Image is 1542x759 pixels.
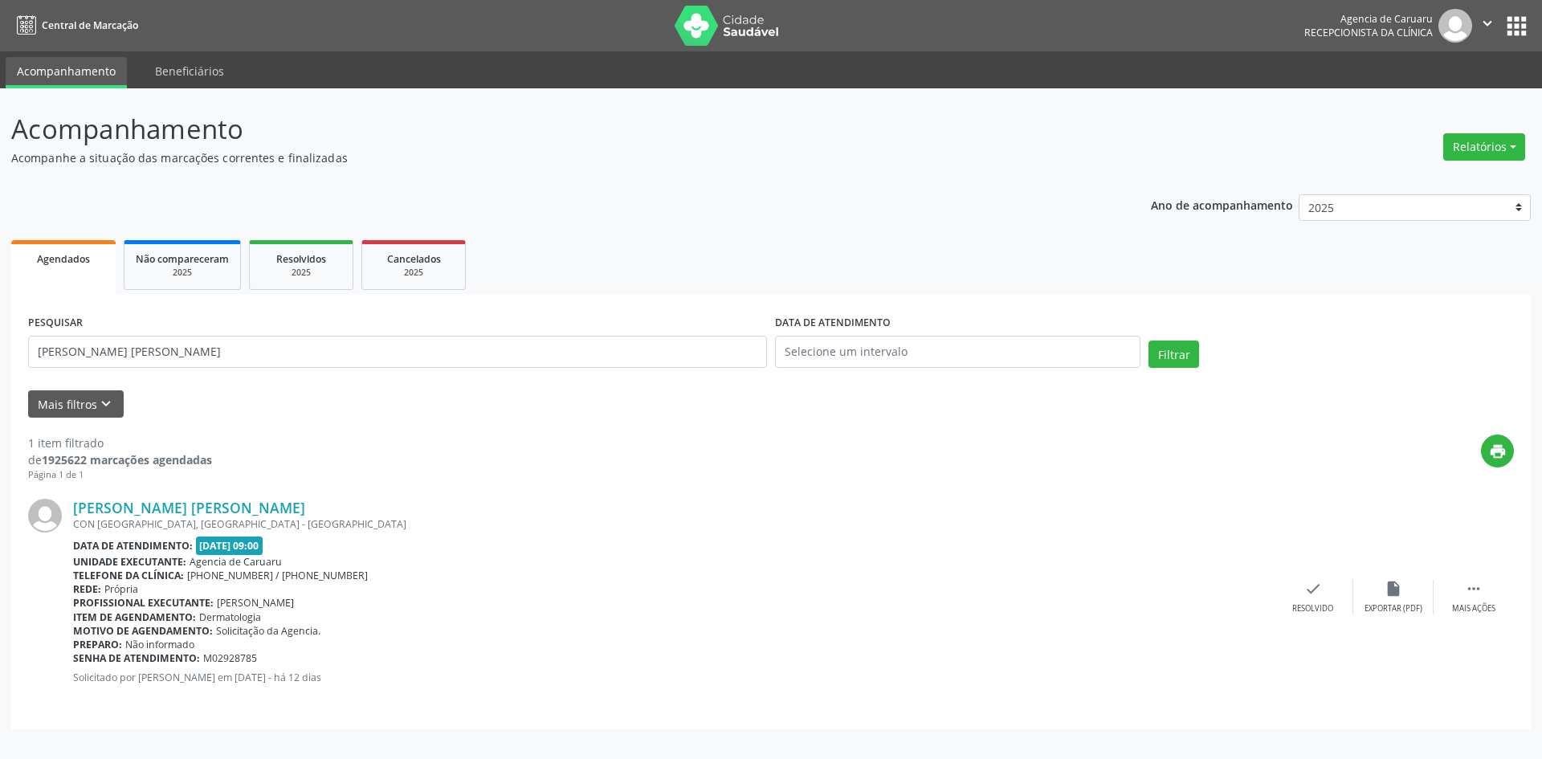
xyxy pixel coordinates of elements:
div: Agencia de Caruaru [1304,12,1433,26]
span: M02928785 [203,651,257,665]
i: print [1489,443,1507,460]
label: PESQUISAR [28,311,83,336]
div: de [28,451,212,468]
div: CON [GEOGRAPHIC_DATA], [GEOGRAPHIC_DATA] - [GEOGRAPHIC_DATA] [73,517,1273,531]
b: Data de atendimento: [73,539,193,553]
span: Recepcionista da clínica [1304,26,1433,39]
span: Dermatologia [199,610,261,624]
span: Não compareceram [136,252,229,266]
a: Beneficiários [144,57,235,85]
div: Mais ações [1452,603,1495,614]
p: Acompanhamento [11,109,1075,149]
strong: 1925622 marcações agendadas [42,452,212,467]
span: [DATE] 09:00 [196,537,263,555]
a: Acompanhamento [6,57,127,88]
img: img [1438,9,1472,43]
div: Exportar (PDF) [1365,603,1422,614]
b: Unidade executante: [73,555,186,569]
a: Central de Marcação [11,12,138,39]
a: [PERSON_NAME] [PERSON_NAME] [73,499,305,516]
button: Mais filtroskeyboard_arrow_down [28,390,124,418]
p: Solicitado por [PERSON_NAME] em [DATE] - há 12 dias [73,671,1273,684]
span: Solicitação da Agencia. [216,624,320,638]
div: Resolvido [1292,603,1333,614]
input: Selecione um intervalo [775,336,1140,368]
div: Página 1 de 1 [28,468,212,482]
b: Profissional executante: [73,596,214,610]
div: 2025 [136,267,229,279]
span: Própria [104,582,138,596]
input: Nome, código do beneficiário ou CPF [28,336,767,368]
span: [PERSON_NAME] [217,596,294,610]
i: check [1304,580,1322,598]
div: 1 item filtrado [28,435,212,451]
span: Cancelados [387,252,441,266]
i: keyboard_arrow_down [97,395,115,413]
button: Filtrar [1148,341,1199,368]
span: Central de Marcação [42,18,138,32]
span: Não informado [125,638,194,651]
div: 2025 [373,267,454,279]
b: Senha de atendimento: [73,651,200,665]
p: Ano de acompanhamento [1151,194,1293,214]
span: [PHONE_NUMBER] / [PHONE_NUMBER] [187,569,368,582]
button:  [1472,9,1503,43]
b: Motivo de agendamento: [73,624,213,638]
button: Relatórios [1443,133,1525,161]
label: DATA DE ATENDIMENTO [775,311,891,336]
i:  [1465,580,1483,598]
div: 2025 [261,267,341,279]
b: Preparo: [73,638,122,651]
span: Resolvidos [276,252,326,266]
span: Agendados [37,252,90,266]
button: apps [1503,12,1531,40]
button: print [1481,435,1514,467]
span: Agencia de Caruaru [190,555,282,569]
b: Rede: [73,582,101,596]
p: Acompanhe a situação das marcações correntes e finalizadas [11,149,1075,166]
b: Telefone da clínica: [73,569,184,582]
i:  [1479,14,1496,32]
img: img [28,499,62,533]
i: insert_drive_file [1385,580,1402,598]
b: Item de agendamento: [73,610,196,624]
